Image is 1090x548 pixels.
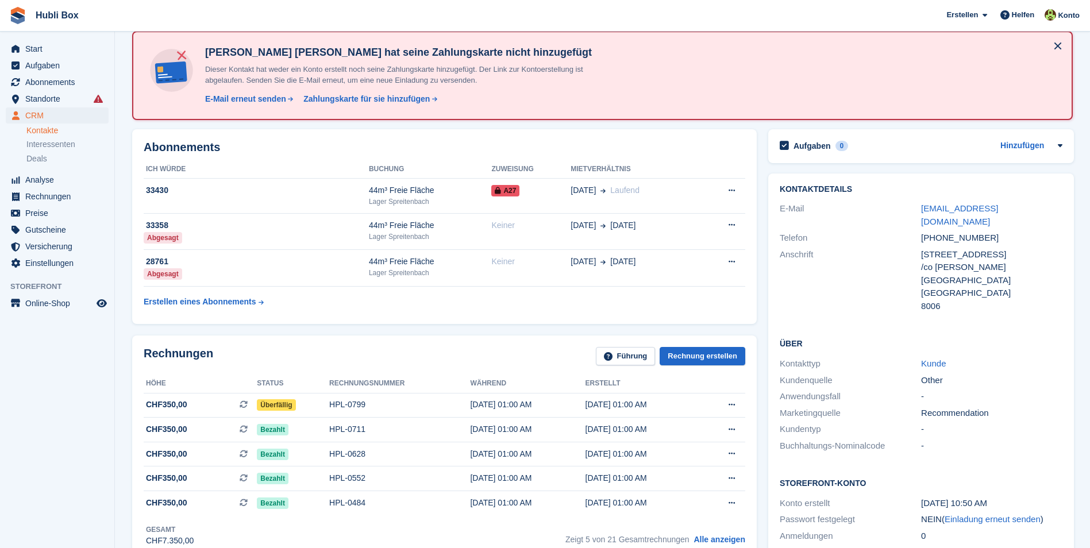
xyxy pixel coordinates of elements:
[780,374,921,387] div: Kundenquelle
[780,407,921,420] div: Marketingquelle
[610,186,640,195] span: Laufend
[25,295,94,311] span: Online-Shop
[25,74,94,90] span: Abonnements
[921,530,1062,543] div: 0
[146,423,187,435] span: CHF350,00
[25,41,94,57] span: Start
[565,535,690,544] span: Zeigt 5 von 21 Gesamtrechnungen
[201,64,603,86] p: Dieser Kontakt hat weder ein Konto erstellt noch seine Zahlungskarte hinzugefügt. Der Link zur Ko...
[571,256,596,268] span: [DATE]
[6,188,109,204] a: menu
[303,93,430,105] div: Zahlungskarte für sie hinzufügen
[144,347,213,366] h2: Rechnungen
[921,358,946,368] a: Kunde
[780,185,1062,194] h2: Kontaktdetails
[94,94,103,103] i: Es sind Fehler bei der Synchronisierung von Smart-Einträgen aufgetreten
[921,513,1062,526] div: NEIN
[329,423,470,435] div: HPL-0711
[369,184,491,196] div: 44m³ Freie Fläche
[6,91,109,107] a: menu
[26,153,47,164] span: Deals
[6,74,109,90] a: menu
[942,514,1043,524] span: ( )
[144,219,369,231] div: 33358
[921,261,1062,274] div: /co [PERSON_NAME]
[257,497,288,509] span: Bezahlt
[369,268,491,278] div: Lager Spreitenbach
[329,448,470,460] div: HPL-0628
[694,535,745,544] a: Alle anzeigen
[369,231,491,242] div: Lager Spreitenbach
[369,256,491,268] div: 44m³ Freie Fläche
[95,296,109,310] a: Vorschau-Shop
[571,184,596,196] span: [DATE]
[6,107,109,124] a: menu
[921,390,1062,403] div: -
[6,238,109,254] a: menu
[921,407,1062,420] div: Recommendation
[491,256,571,268] div: Keiner
[144,291,264,312] a: Erstellen eines Abonnements
[921,423,1062,436] div: -
[470,472,585,484] div: [DATE] 01:00 AM
[329,375,470,393] th: Rechnungsnummer
[1000,140,1044,153] a: Hinzufügen
[6,222,109,238] a: menu
[31,6,83,25] a: Hubli Box
[6,172,109,188] a: menu
[205,93,286,105] div: E-Mail erneut senden
[144,256,369,268] div: 28761
[6,41,109,57] a: menu
[794,141,831,151] h2: Aufgaben
[146,399,187,411] span: CHF350,00
[25,238,94,254] span: Versicherung
[1045,9,1056,21] img: Luca Space4you
[470,423,585,435] div: [DATE] 01:00 AM
[596,347,656,366] a: Führung
[369,160,491,179] th: Buchung
[257,424,288,435] span: Bezahlt
[257,449,288,460] span: Bezahlt
[586,399,700,411] div: [DATE] 01:00 AM
[586,472,700,484] div: [DATE] 01:00 AM
[780,390,921,403] div: Anwendungsfall
[26,125,109,136] a: Kontakte
[26,153,109,165] a: Deals
[780,497,921,510] div: Konto erstellt
[144,268,182,280] div: Abgesagt
[26,139,75,150] span: Interessenten
[921,231,1062,245] div: [PHONE_NUMBER]
[146,524,194,535] div: Gesamt
[1012,9,1035,21] span: Helfen
[144,141,745,154] h2: Abonnements
[369,196,491,207] div: Lager Spreitenbach
[6,255,109,271] a: menu
[144,160,369,179] th: ICH WÜRDE
[586,375,700,393] th: Erstellt
[780,530,921,543] div: Anmeldungen
[25,91,94,107] span: Standorte
[10,281,114,292] span: Storefront
[257,375,329,393] th: Status
[26,138,109,150] a: Interessenten
[921,203,998,226] a: [EMAIL_ADDRESS][DOMAIN_NAME]
[146,472,187,484] span: CHF350,00
[921,300,1062,313] div: 8006
[586,448,700,460] div: [DATE] 01:00 AM
[25,172,94,188] span: Analyse
[147,46,196,95] img: no-card-linked-e7822e413c904bf8b177c4d89f31251c4716f9871600ec3ca5bfc59e148c83f4.svg
[25,255,94,271] span: Einstellungen
[921,439,1062,453] div: -
[571,160,700,179] th: Mietverhältnis
[25,205,94,221] span: Preise
[146,535,194,547] div: CHF7.350,00
[780,357,921,371] div: Kontakttyp
[835,141,849,151] div: 0
[470,497,585,509] div: [DATE] 01:00 AM
[470,448,585,460] div: [DATE] 01:00 AM
[491,185,519,196] span: A27
[257,473,288,484] span: Bezahlt
[146,448,187,460] span: CHF350,00
[921,497,1062,510] div: [DATE] 10:50 AM
[491,219,571,231] div: Keiner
